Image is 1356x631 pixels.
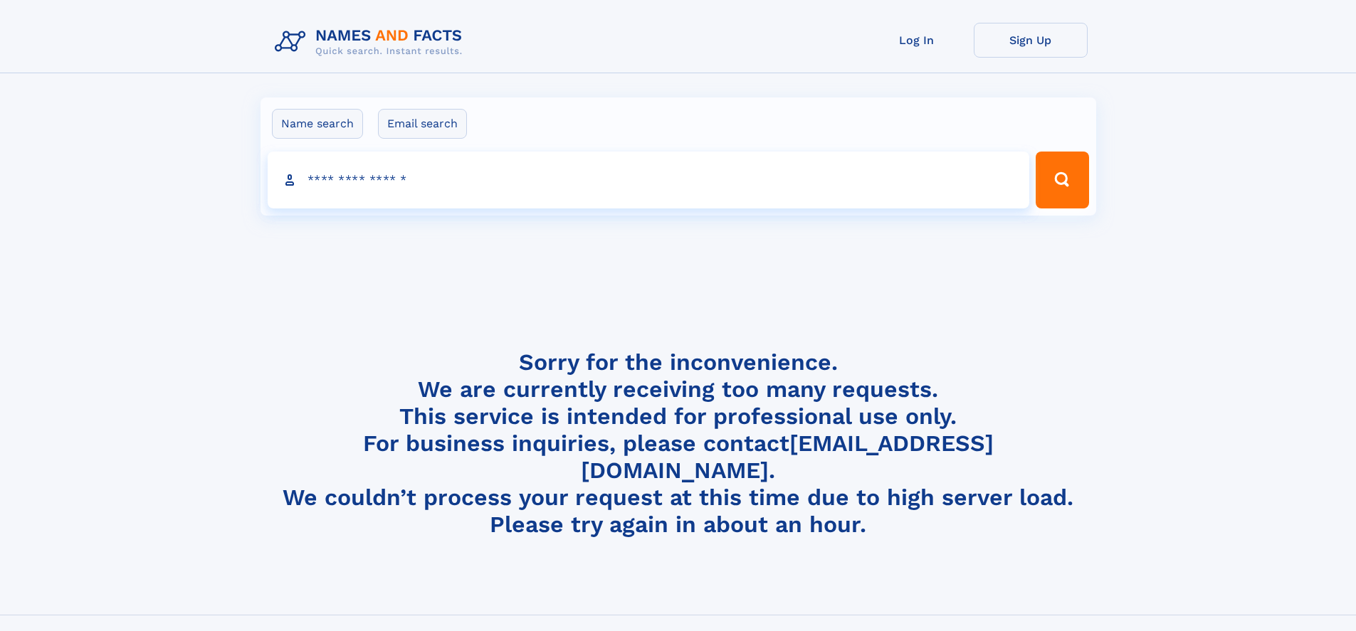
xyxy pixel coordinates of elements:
[269,23,474,61] img: Logo Names and Facts
[269,349,1088,539] h4: Sorry for the inconvenience. We are currently receiving too many requests. This service is intend...
[860,23,974,58] a: Log In
[272,109,363,139] label: Name search
[268,152,1030,208] input: search input
[581,430,994,484] a: [EMAIL_ADDRESS][DOMAIN_NAME]
[974,23,1088,58] a: Sign Up
[1036,152,1088,208] button: Search Button
[378,109,467,139] label: Email search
